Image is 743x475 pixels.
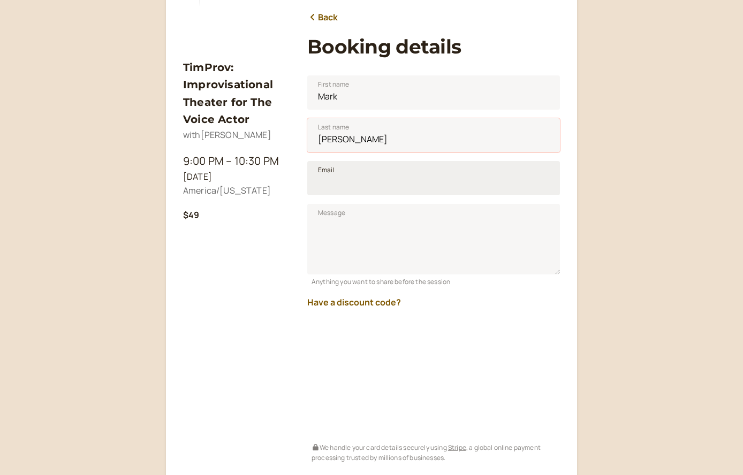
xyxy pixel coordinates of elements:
[307,118,560,152] input: Last name
[307,75,560,110] input: First name
[318,79,350,90] span: First name
[307,297,401,307] button: Have a discount code?
[305,316,562,440] iframe: Secure payment input frame
[307,440,560,463] div: We handle your card details securely using , a global online payment processing trusted by millio...
[318,165,335,175] span: Email
[318,208,345,218] span: Message
[183,129,271,141] span: with [PERSON_NAME]
[307,274,560,287] div: Anything you want to share before the session
[448,443,466,452] a: Stripe
[183,152,290,170] div: 9:00 PM – 10:30 PM
[307,35,560,58] h1: Booking details
[307,204,560,274] textarea: Message
[318,122,349,133] span: Last name
[307,11,338,25] a: Back
[183,209,199,221] b: $49
[183,170,290,184] div: [DATE]
[183,59,290,128] h3: TimProv: Improvisational Theater for The Voice Actor
[307,161,560,195] input: Email
[183,184,290,198] div: America/[US_STATE]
